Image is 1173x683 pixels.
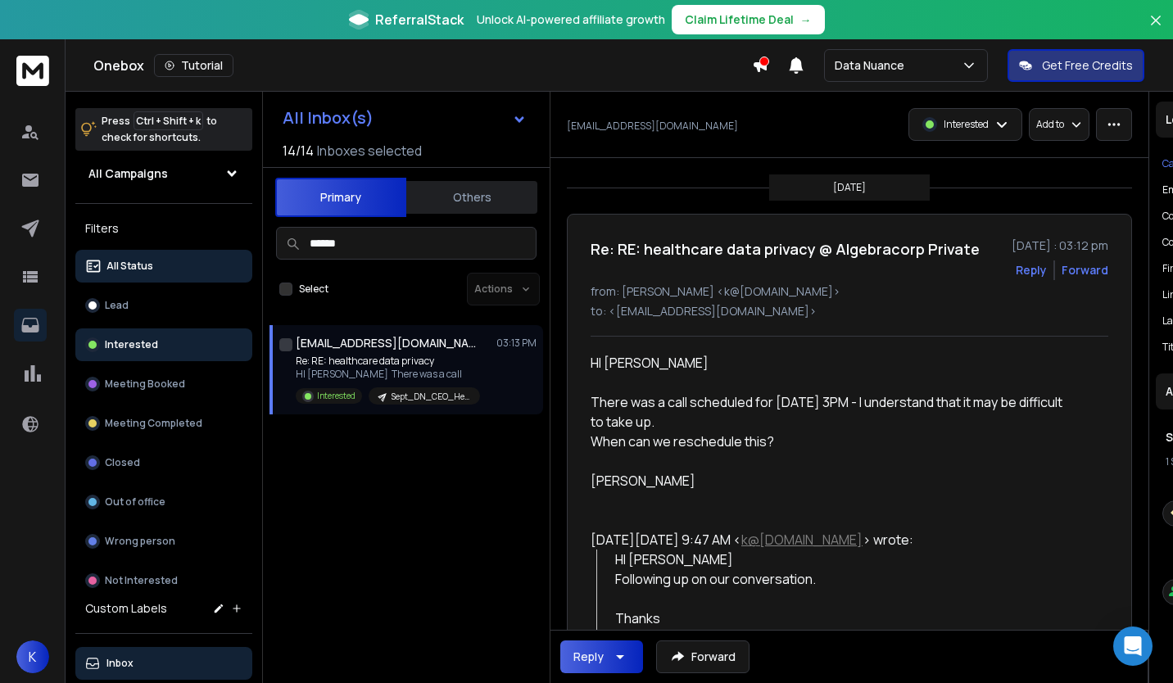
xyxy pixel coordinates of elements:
[88,165,168,182] h1: All Campaigns
[75,328,252,361] button: Interested
[134,111,203,130] span: Ctrl + Shift + k
[154,54,233,77] button: Tutorial
[573,649,604,665] div: Reply
[75,250,252,283] button: All Status
[105,338,158,351] p: Interested
[16,640,49,673] button: K
[283,110,374,126] h1: All Inbox(s)
[296,335,476,351] h1: [EMAIL_ADDRESS][DOMAIN_NAME]
[106,657,134,670] p: Inbox
[317,390,356,402] p: Interested
[296,355,480,368] p: Re: RE: healthcare data privacy
[296,368,480,381] p: HI [PERSON_NAME] There was a call
[75,446,252,479] button: Closed
[591,353,1069,373] div: HI [PERSON_NAME]
[275,178,406,217] button: Primary
[75,217,252,240] h3: Filters
[75,157,252,190] button: All Campaigns
[496,337,537,350] p: 03:13 PM
[85,600,167,617] h3: Custom Labels
[1062,262,1108,278] div: Forward
[317,141,422,161] h3: Inboxes selected
[106,260,153,273] p: All Status
[560,640,643,673] button: Reply
[567,120,738,133] p: [EMAIL_ADDRESS][DOMAIN_NAME]
[75,407,252,440] button: Meeting Completed
[105,495,165,509] p: Out of office
[75,647,252,680] button: Inbox
[591,432,1069,451] div: When can we reschedule this?
[299,283,328,296] label: Select
[102,113,217,146] p: Press to check for shortcuts.
[105,299,129,312] p: Lead
[1113,626,1153,666] div: Open Intercom Messenger
[75,289,252,322] button: Lead
[477,11,665,28] p: Unlock AI-powered affiliate growth
[1036,118,1064,131] p: Add to
[741,531,863,549] a: k@[DOMAIN_NAME]
[1042,57,1133,74] p: Get Free Credits
[269,102,540,134] button: All Inbox(s)
[75,368,252,400] button: Meeting Booked
[615,608,1070,628] div: Thanks
[591,392,1069,432] div: There was a call scheduled for [DATE] 3PM - I understand that it may be difficult to take up.
[105,378,185,391] p: Meeting Booked
[615,550,1070,569] div: HI [PERSON_NAME]
[75,525,252,558] button: Wrong person
[406,179,537,215] button: Others
[591,283,1108,300] p: from: [PERSON_NAME] <k@[DOMAIN_NAME]>
[392,391,470,403] p: Sept_DN_CEO_Healthcare
[615,569,1070,589] div: Following up on our conversation.
[105,456,140,469] p: Closed
[656,640,750,673] button: Forward
[591,237,980,260] h1: Re: RE: healthcare data privacy @ Algebracorp Private
[375,10,464,29] span: ReferralStack
[1145,10,1166,49] button: Close banner
[944,118,989,131] p: Interested
[835,57,911,74] p: Data Nuance
[591,471,1069,491] div: [PERSON_NAME]
[591,530,1069,550] div: [DATE][DATE] 9:47 AM < > wrote:
[615,628,1070,648] div: [PERSON_NAME]
[105,574,178,587] p: Not Interested
[93,54,752,77] div: Onebox
[672,5,825,34] button: Claim Lifetime Deal→
[833,181,866,194] p: [DATE]
[1008,49,1144,82] button: Get Free Credits
[75,564,252,597] button: Not Interested
[75,486,252,518] button: Out of office
[1012,237,1108,254] p: [DATE] : 03:12 pm
[105,535,175,548] p: Wrong person
[105,417,202,430] p: Meeting Completed
[1016,262,1047,278] button: Reply
[283,141,314,161] span: 14 / 14
[591,303,1108,319] p: to: <[EMAIL_ADDRESS][DOMAIN_NAME]>
[800,11,812,28] span: →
